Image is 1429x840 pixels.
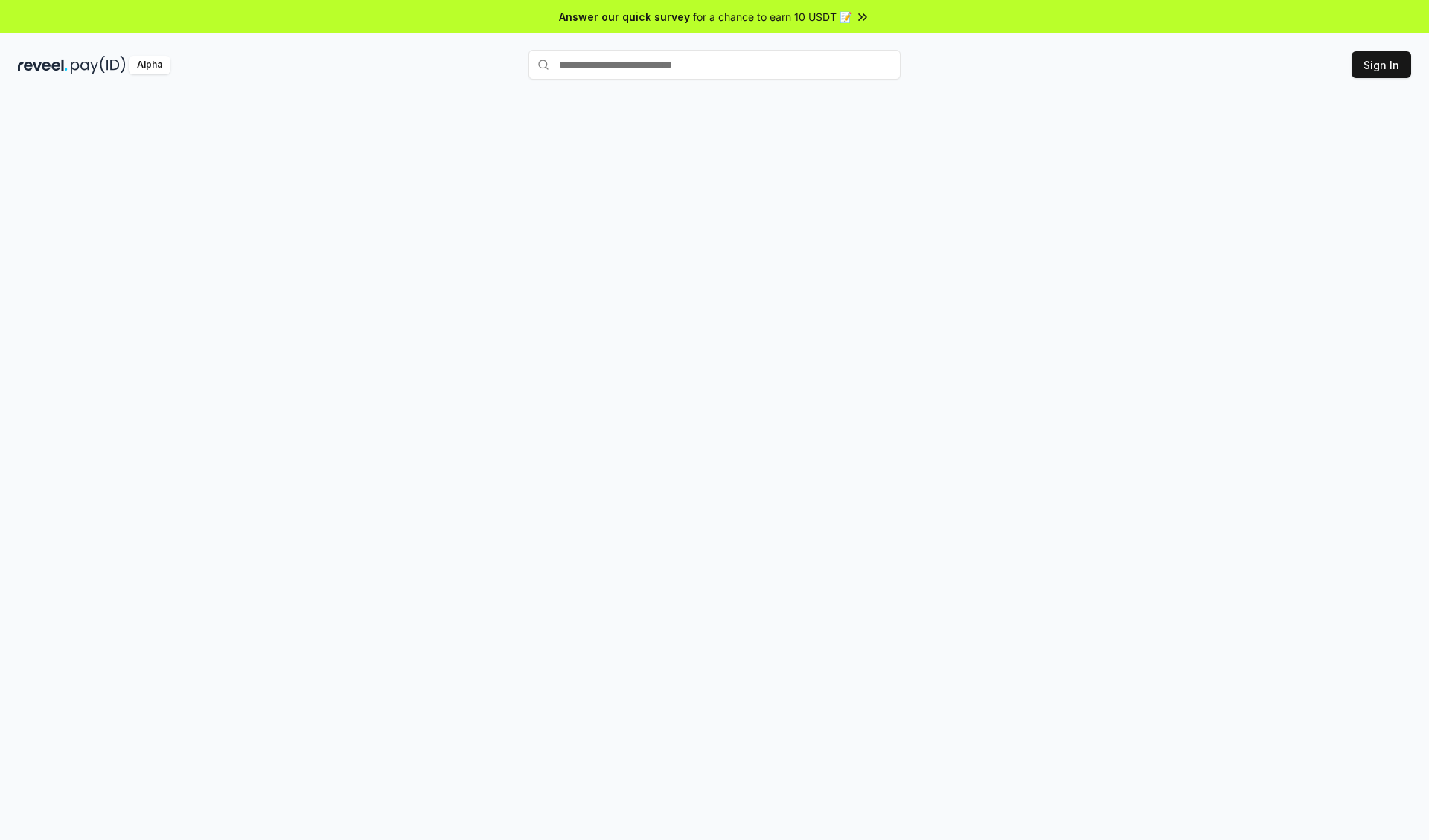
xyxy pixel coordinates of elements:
button: Sign In [1352,51,1411,78]
div: Alpha [129,56,170,74]
img: reveel_dark [18,56,68,74]
span: Answer our quick survey [559,9,690,25]
img: pay_id [71,56,126,74]
span: for a chance to earn 10 USDT 📝 [693,9,852,25]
